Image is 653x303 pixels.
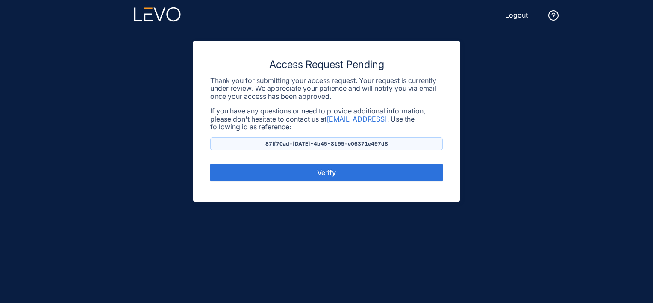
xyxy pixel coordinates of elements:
p: If you have any questions or need to provide additional information, please don't hesitate to con... [210,107,443,131]
h3: Access Request Pending [210,58,443,71]
span: Logout [505,11,528,19]
p: 87ff70ad-[DATE]-4b45-8195-e06371e497d8 [210,137,443,150]
button: Logout [498,8,535,22]
button: Verify [210,164,443,181]
span: Verify [317,169,336,176]
a: [EMAIL_ADDRESS] [326,115,387,123]
p: Thank you for submitting your access request. Your request is currently under review. We apprecia... [210,77,443,100]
